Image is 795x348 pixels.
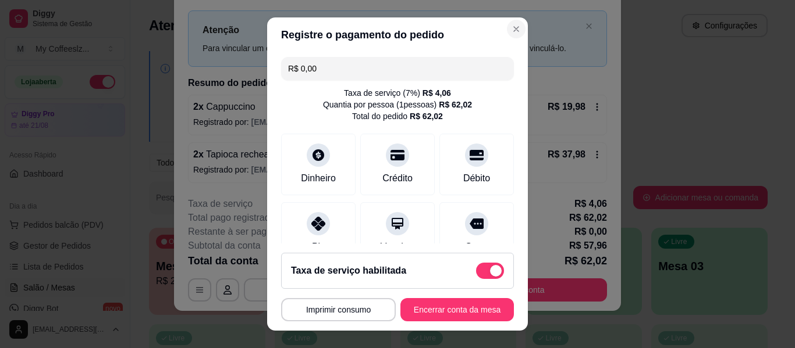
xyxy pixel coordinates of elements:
div: Quantia por pessoa ( 1 pessoas) [323,99,472,110]
div: Pix [312,240,325,254]
div: Total do pedido [352,110,443,122]
button: Imprimir consumo [281,298,396,321]
div: Dinheiro [301,171,336,185]
div: Débito [463,171,490,185]
button: Encerrar conta da mesa [400,298,514,321]
div: Voucher [381,240,415,254]
div: Taxa de serviço ( 7 %) [344,87,451,99]
div: Crédito [382,171,413,185]
input: Ex.: hambúrguer de cordeiro [288,57,507,80]
div: R$ 62,02 [410,110,443,122]
h2: Taxa de serviço habilitada [291,264,406,278]
header: Registre o pagamento do pedido [267,17,528,52]
div: Outro [465,240,488,254]
div: R$ 4,06 [423,87,451,99]
button: Close [507,20,526,38]
div: R$ 62,02 [439,99,472,110]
